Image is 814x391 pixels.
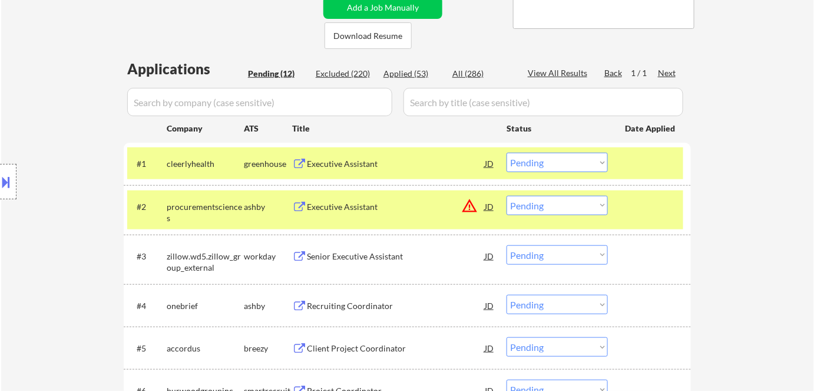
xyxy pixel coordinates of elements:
[484,245,495,267] div: JD
[484,196,495,217] div: JD
[461,198,478,214] button: warning_amber
[625,123,677,134] div: Date Applied
[307,251,485,262] div: Senior Executive Assistant
[244,343,292,354] div: breezy
[244,300,292,312] div: ashby
[383,68,442,80] div: Applied (53)
[316,68,375,80] div: Excluded (220)
[137,343,157,354] div: #5
[244,201,292,213] div: ashby
[244,123,292,134] div: ATS
[244,158,292,170] div: greenhouse
[484,295,495,316] div: JD
[484,337,495,359] div: JD
[248,68,307,80] div: Pending (12)
[244,251,292,262] div: workday
[658,67,677,79] div: Next
[307,158,485,170] div: Executive Assistant
[484,153,495,174] div: JD
[167,343,244,354] div: accordus
[452,68,511,80] div: All (286)
[167,300,244,312] div: onebrief
[631,67,658,79] div: 1 / 1
[292,123,495,134] div: Title
[528,67,591,79] div: View All Results
[325,22,412,49] button: Download Resume
[307,343,485,354] div: Client Project Coordinator
[127,62,244,76] div: Applications
[507,117,608,139] div: Status
[307,201,485,213] div: Executive Assistant
[604,67,623,79] div: Back
[127,88,392,116] input: Search by company (case sensitive)
[307,300,485,312] div: Recruiting Coordinator
[403,88,683,116] input: Search by title (case sensitive)
[137,300,157,312] div: #4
